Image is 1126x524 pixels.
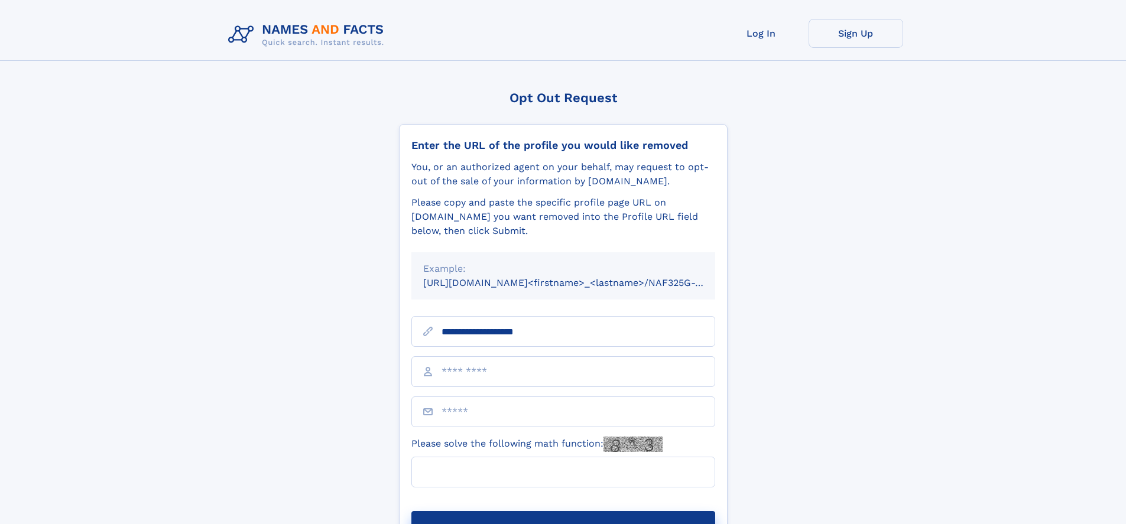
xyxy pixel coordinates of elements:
div: Please copy and paste the specific profile page URL on [DOMAIN_NAME] you want removed into the Pr... [411,196,715,238]
a: Sign Up [809,19,903,48]
a: Log In [714,19,809,48]
div: You, or an authorized agent on your behalf, may request to opt-out of the sale of your informatio... [411,160,715,188]
img: Logo Names and Facts [223,19,394,51]
div: Example: [423,262,703,276]
small: [URL][DOMAIN_NAME]<firstname>_<lastname>/NAF325G-xxxxxxxx [423,277,738,288]
div: Enter the URL of the profile you would like removed [411,139,715,152]
label: Please solve the following math function: [411,437,663,452]
div: Opt Out Request [399,90,728,105]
